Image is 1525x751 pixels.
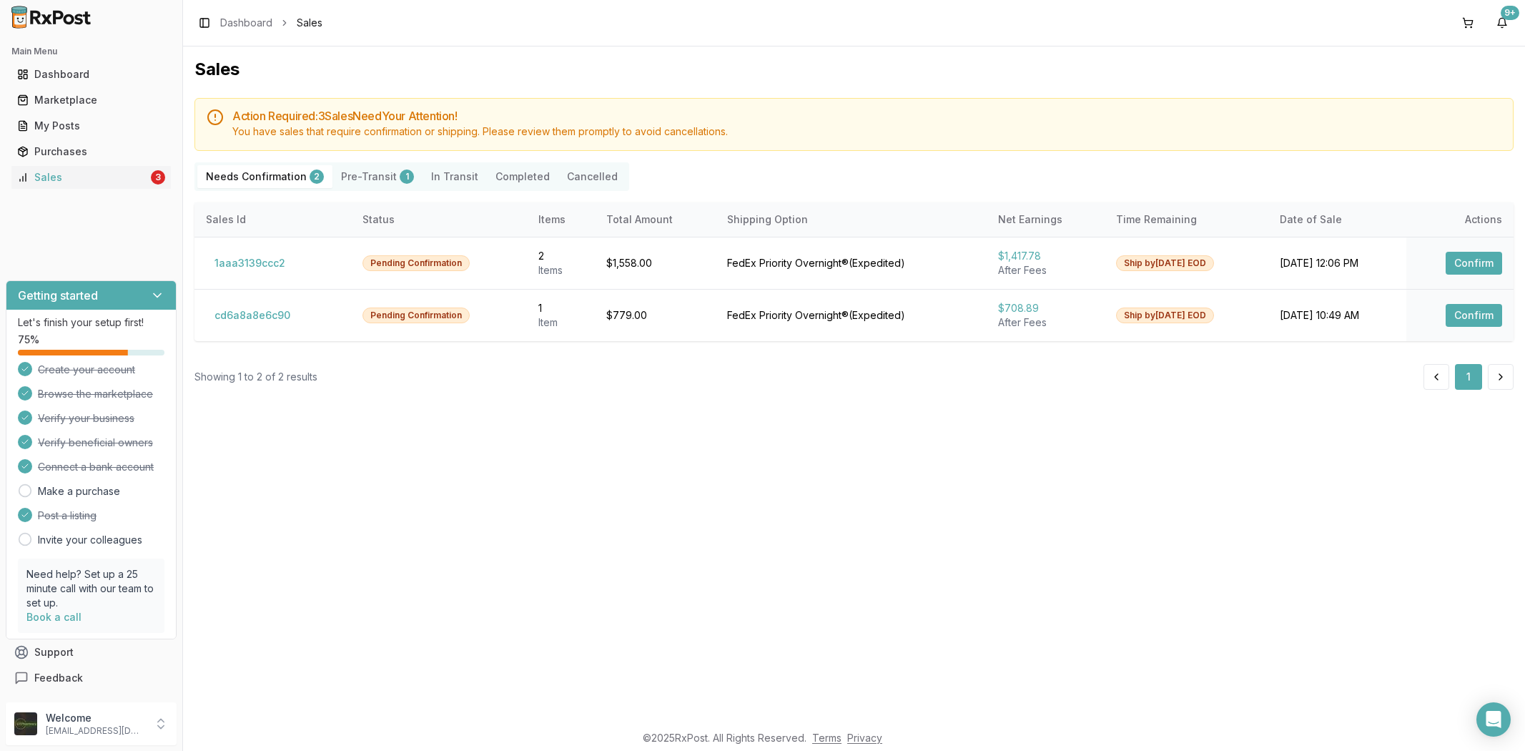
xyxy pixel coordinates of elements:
[1446,252,1502,275] button: Confirm
[332,165,423,188] button: Pre-Transit
[11,139,171,165] a: Purchases
[26,567,156,610] p: Need help? Set up a 25 minute call with our team to set up.
[1105,202,1268,237] th: Time Remaining
[558,165,626,188] button: Cancelled
[220,16,272,30] a: Dashboard
[6,89,177,112] button: Marketplace
[17,119,165,133] div: My Posts
[194,370,317,384] div: Showing 1 to 2 of 2 results
[14,712,37,735] img: User avatar
[1491,11,1514,34] button: 9+
[232,124,1501,139] div: You have sales that require confirmation or shipping. Please review them promptly to avoid cancel...
[6,665,177,691] button: Feedback
[538,315,583,330] div: Item
[206,252,294,275] button: 1aaa3139ccc2
[595,202,716,237] th: Total Amount
[38,363,135,377] span: Create your account
[194,58,1514,81] h1: Sales
[1268,202,1406,237] th: Date of Sale
[46,711,145,725] p: Welcome
[847,732,882,744] a: Privacy
[538,249,583,263] div: 2
[538,263,583,278] div: Item s
[538,301,583,315] div: 1
[11,113,171,139] a: My Posts
[38,460,154,474] span: Connect a bank account
[38,436,153,450] span: Verify beneficial owners
[38,533,142,547] a: Invite your colleagues
[1501,6,1519,20] div: 9+
[606,308,704,323] div: $779.00
[400,170,414,184] div: 1
[351,202,527,237] th: Status
[38,411,134,426] span: Verify your business
[11,46,171,57] h2: Main Menu
[17,144,165,159] div: Purchases
[297,16,322,30] span: Sales
[11,165,171,190] a: Sales3
[194,202,351,237] th: Sales Id
[1280,256,1395,270] div: [DATE] 12:06 PM
[38,509,97,523] span: Post a listing
[998,315,1093,330] div: After Fees
[38,484,120,499] a: Make a purchase
[362,308,470,323] div: Pending Confirmation
[362,255,470,271] div: Pending Confirmation
[998,301,1093,315] div: $708.89
[310,170,324,184] div: 2
[206,304,299,327] button: cd6a8a8e6c90
[6,6,97,29] img: RxPost Logo
[1446,304,1502,327] button: Confirm
[17,67,165,82] div: Dashboard
[26,611,82,623] a: Book a call
[18,287,98,304] h3: Getting started
[11,62,171,87] a: Dashboard
[727,256,976,270] div: FedEx Priority Overnight® ( Expedited )
[34,671,83,685] span: Feedback
[38,387,153,401] span: Browse the marketplace
[423,165,487,188] button: In Transit
[220,16,322,30] nav: breadcrumb
[197,165,332,188] button: Needs Confirmation
[232,110,1501,122] h5: Action Required: 3 Sale s Need Your Attention!
[1280,308,1395,323] div: [DATE] 10:49 AM
[527,202,595,237] th: Items
[1476,702,1511,737] div: Open Intercom Messenger
[998,249,1093,263] div: $1,417.78
[11,87,171,113] a: Marketplace
[6,63,177,86] button: Dashboard
[727,308,976,323] div: FedEx Priority Overnight® ( Expedited )
[18,333,39,347] span: 75 %
[1116,255,1214,271] div: Ship by [DATE] EOD
[1406,202,1514,237] th: Actions
[17,93,165,107] div: Marketplace
[46,725,145,737] p: [EMAIL_ADDRESS][DOMAIN_NAME]
[17,170,148,185] div: Sales
[998,263,1093,278] div: After Fees
[812,732,842,744] a: Terms
[18,315,164,330] p: Let's finish your setup first!
[6,166,177,189] button: Sales3
[987,202,1105,237] th: Net Earnings
[1116,308,1214,323] div: Ship by [DATE] EOD
[6,114,177,137] button: My Posts
[6,639,177,665] button: Support
[487,165,558,188] button: Completed
[1455,364,1482,390] button: 1
[6,140,177,163] button: Purchases
[151,170,165,185] div: 3
[716,202,987,237] th: Shipping Option
[606,256,704,270] div: $1,558.00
